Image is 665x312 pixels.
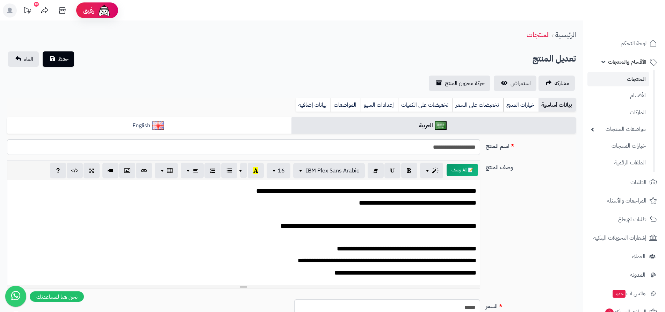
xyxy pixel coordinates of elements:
a: الملفات الرقمية [587,155,649,170]
a: مواصفات المنتجات [587,122,649,137]
a: تحديثات المنصة [19,3,36,19]
a: بيانات أساسية [538,98,576,112]
span: المدونة [630,270,645,280]
span: إشعارات التحويلات البنكية [593,233,646,243]
img: logo-2.png [617,10,658,24]
button: IBM Plex Sans Arabic [293,163,365,178]
span: 16 [278,166,285,175]
button: 📝 AI وصف [447,164,478,176]
span: لوحة التحكم [621,38,646,48]
a: بيانات إضافية [296,98,331,112]
span: حركة مخزون المنتج [445,79,485,87]
a: الرئيسية [555,29,576,40]
a: المدونة [587,267,661,283]
div: 10 [34,2,39,7]
span: الأقسام والمنتجات [608,57,646,67]
label: اسم المنتج [483,139,579,150]
a: English [7,117,291,134]
span: المراجعات والأسئلة [607,196,646,206]
a: إعدادات السيو [361,98,398,112]
a: المراجعات والأسئلة [587,192,661,209]
a: إشعارات التحويلات البنكية [587,229,661,246]
span: رفيق [83,6,94,15]
span: IBM Plex Sans Arabic [306,166,359,175]
span: جديد [613,290,626,298]
a: حركة مخزون المنتج [429,76,490,91]
label: وصف المنتج [483,161,579,172]
img: العربية [435,121,447,130]
a: مشاركه [538,76,575,91]
button: 16 [267,163,290,178]
a: الماركات [587,105,649,120]
a: العملاء [587,248,661,265]
a: خيارات المنتج [503,98,538,112]
span: مشاركه [555,79,569,87]
a: وآتس آبجديد [587,285,661,302]
a: المنتجات [587,72,649,86]
a: تخفيضات على الكميات [398,98,453,112]
a: الأقسام [587,88,649,103]
a: طلبات الإرجاع [587,211,661,228]
span: الطلبات [630,177,646,187]
a: خيارات المنتجات [587,139,649,154]
span: وآتس آب [612,289,645,298]
span: العملاء [632,251,645,261]
a: استعراض [494,76,536,91]
img: ai-face.png [97,3,111,17]
img: English [152,121,164,130]
span: الغاء [24,55,33,63]
a: الطلبات [587,174,661,191]
a: تخفيضات على السعر [453,98,503,112]
span: طلبات الإرجاع [618,214,646,224]
a: لوحة التحكم [587,35,661,52]
a: المنتجات [527,29,550,40]
a: الغاء [8,51,39,67]
span: حفظ [58,55,68,63]
a: العربية [291,117,576,134]
button: حفظ [43,51,74,67]
a: المواصفات [331,98,361,112]
label: السعر [483,299,579,311]
h2: تعديل المنتج [533,52,576,66]
span: استعراض [511,79,531,87]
